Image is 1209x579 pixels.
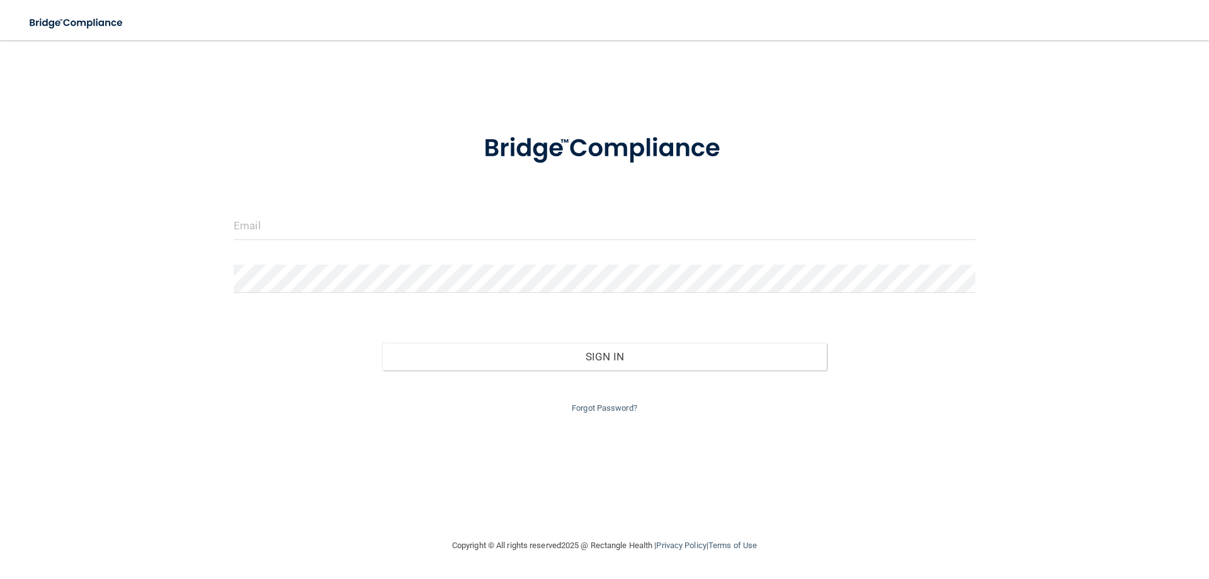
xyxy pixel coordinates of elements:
[382,343,827,370] button: Sign In
[19,10,135,36] img: bridge_compliance_login_screen.278c3ca4.svg
[458,116,751,181] img: bridge_compliance_login_screen.278c3ca4.svg
[656,541,706,550] a: Privacy Policy
[234,212,975,240] input: Email
[708,541,757,550] a: Terms of Use
[572,403,637,413] a: Forgot Password?
[375,525,834,566] div: Copyright © All rights reserved 2025 @ Rectangle Health | |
